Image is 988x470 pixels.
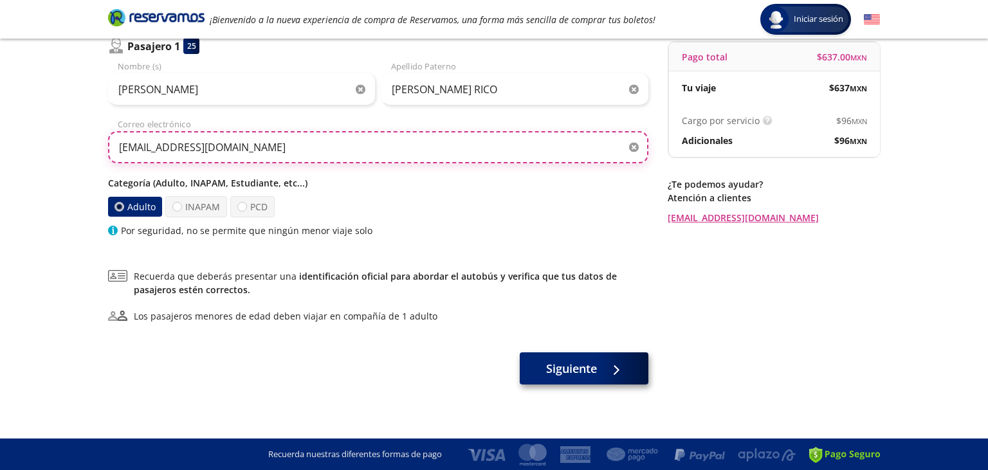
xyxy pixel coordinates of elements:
em: ¡Bienvenido a la nueva experiencia de compra de Reservamos, una forma más sencilla de comprar tus... [210,14,655,26]
label: INAPAM [165,196,227,217]
i: Brand Logo [108,8,205,27]
input: Apellido Paterno [381,73,648,105]
small: MXN [850,53,867,62]
input: Nombre (s) [108,73,375,105]
span: $ 96 [836,114,867,127]
button: Siguiente [520,352,648,384]
p: ¿Te podemos ayudar? [668,177,880,191]
span: Siguiente [546,360,597,377]
a: Brand Logo [108,8,205,31]
span: $ 96 [834,134,867,147]
p: Pasajero 1 [127,39,180,54]
iframe: Messagebird Livechat Widget [913,395,975,457]
input: Correo electrónico [108,131,648,163]
span: $ 637 [829,81,867,95]
small: MXN [850,84,867,93]
p: Por seguridad, no se permite que ningún menor viaje solo [121,224,372,237]
span: Iniciar sesión [789,13,848,26]
div: 25 [183,38,199,54]
label: PCD [230,196,275,217]
p: Recuerda nuestras diferentes formas de pago [268,448,442,461]
p: Cargo por servicio [682,114,760,127]
label: Adulto [108,197,162,217]
p: Adicionales [682,134,733,147]
button: English [864,12,880,28]
span: Recuerda que deberás presentar una [134,269,648,296]
p: Atención a clientes [668,191,880,204]
p: Tu viaje [682,81,716,95]
small: MXN [852,116,867,126]
small: MXN [850,136,867,146]
span: $ 637.00 [817,50,867,64]
div: Los pasajeros menores de edad deben viajar en compañía de 1 adulto [134,309,437,323]
p: Categoría (Adulto, INAPAM, Estudiante, etc...) [108,176,648,190]
p: Pago total [682,50,727,64]
a: [EMAIL_ADDRESS][DOMAIN_NAME] [668,211,880,224]
a: identificación oficial para abordar el autobús y verifica que tus datos de pasajeros estén correc... [134,270,617,296]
